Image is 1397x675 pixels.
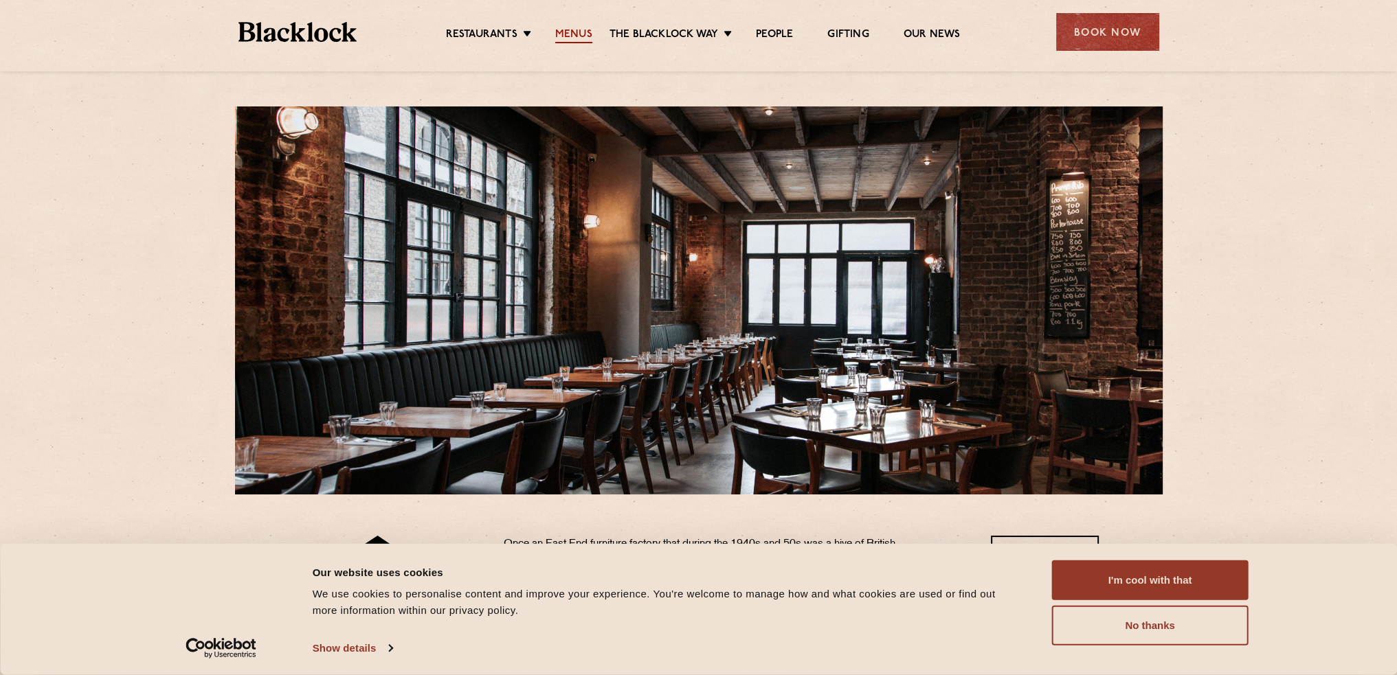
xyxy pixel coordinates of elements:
[298,536,457,639] img: Shoreditch-stamp-v2-default.svg
[610,28,718,43] a: The Blacklock Way
[161,638,281,659] a: Usercentrics Cookiebot - opens in a new window
[313,586,1021,619] div: We use cookies to personalise content and improve your experience. You're welcome to manage how a...
[1052,606,1249,645] button: No thanks
[313,638,392,659] a: Show details
[827,28,869,43] a: Gifting
[446,28,517,43] a: Restaurants
[991,536,1099,573] a: Book a Table
[904,28,961,43] a: Our News
[238,22,357,42] img: BL_Textured_Logo-footer-cropped.svg
[313,564,1021,580] div: Our website uses cookies
[555,28,592,43] a: Menus
[756,28,793,43] a: People
[504,536,909,660] p: Once an East End furniture factory that during the 1940s and 50s was a hive of British industry a...
[1052,560,1249,600] button: I'm cool with that
[1056,13,1159,51] div: Book Now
